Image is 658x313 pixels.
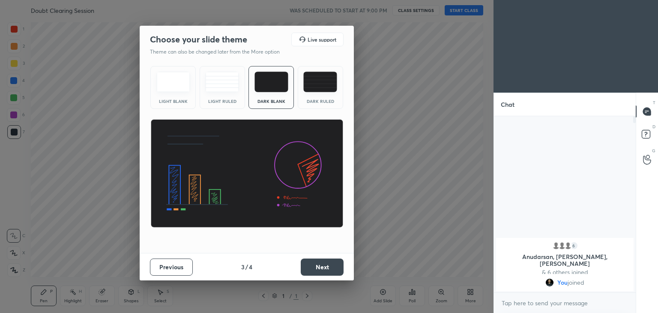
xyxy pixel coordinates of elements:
[557,279,568,286] span: You
[652,147,655,154] p: G
[494,236,636,293] div: grid
[653,99,655,106] p: T
[303,99,338,103] div: Dark Ruled
[494,93,521,116] p: Chat
[150,119,344,228] img: darkThemeBanner.d06ce4a2.svg
[564,241,572,250] img: default.png
[308,37,336,42] h5: Live support
[249,262,252,271] h4: 4
[150,34,247,45] h2: Choose your slide theme
[545,278,554,287] img: 143f78ded8b14cd2875f9ae30291ab3c.jpg
[552,241,560,250] img: default.png
[150,259,193,276] button: Previous
[245,262,248,271] h4: /
[205,72,239,92] img: lightRuledTheme.5fabf969.svg
[205,99,239,103] div: Light Ruled
[570,241,578,250] div: 6
[156,99,190,103] div: Light Blank
[501,253,628,267] p: Anudarsan, [PERSON_NAME], [PERSON_NAME]
[254,72,288,92] img: darkTheme.f0cc69e5.svg
[652,123,655,130] p: D
[254,99,288,103] div: Dark Blank
[241,262,245,271] h4: 3
[558,241,566,250] img: default.png
[156,72,190,92] img: lightTheme.e5ed3b09.svg
[150,48,289,56] p: Theme can also be changed later from the More option
[303,72,337,92] img: darkRuledTheme.de295e13.svg
[301,259,344,276] button: Next
[568,279,584,286] span: joined
[501,269,628,276] p: & 6 others joined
